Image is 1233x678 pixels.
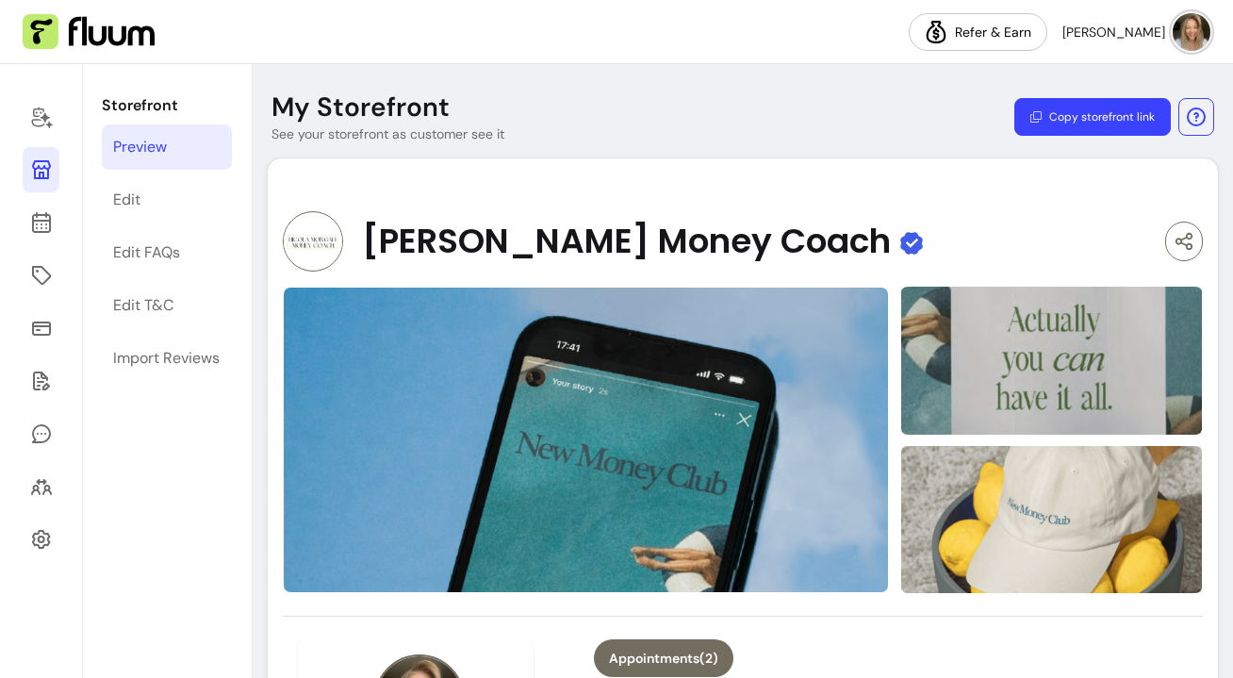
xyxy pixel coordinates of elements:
img: image-1 [900,284,1203,437]
img: image-2 [900,443,1203,595]
p: My Storefront [271,91,450,124]
a: Sales [23,306,59,351]
img: Fluum Logo [23,14,155,50]
a: Calendar [23,200,59,245]
a: Preview [102,124,232,170]
div: Edit T&C [113,294,173,317]
a: Storefront [23,147,59,192]
img: avatar [1173,13,1210,51]
div: Edit FAQs [113,241,180,264]
span: [PERSON_NAME] Money Coach [362,223,891,260]
span: [PERSON_NAME] [1062,23,1165,41]
a: Edit T&C [102,283,232,328]
div: Edit [113,189,140,211]
a: Edit FAQs [102,230,232,275]
a: My Messages [23,411,59,456]
a: Import Reviews [102,336,232,381]
button: Appointments(2) [594,639,733,677]
a: Settings [23,517,59,562]
a: Clients [23,464,59,509]
a: Refer & Earn [909,13,1047,51]
p: Storefront [102,94,232,117]
img: image-0 [283,287,889,593]
p: See your storefront as customer see it [271,124,504,143]
a: Forms [23,358,59,404]
img: Provider image [283,211,343,272]
a: Edit [102,177,232,223]
div: Preview [113,136,167,158]
button: Copy storefront link [1014,98,1171,136]
div: Import Reviews [113,347,220,370]
button: avatar[PERSON_NAME] [1062,13,1210,51]
a: Home [23,94,59,140]
a: Offerings [23,253,59,298]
